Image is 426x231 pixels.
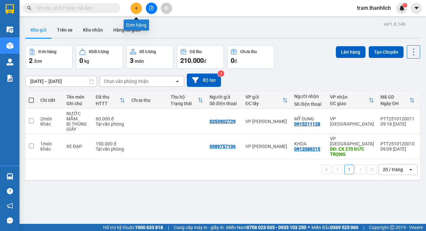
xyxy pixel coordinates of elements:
div: Đã thu [190,49,202,54]
div: 09:09 [DATE] [380,146,415,152]
button: Đơn hàng2đơn [25,45,73,69]
span: file-add [149,6,154,10]
button: plus [131,3,142,14]
div: 0353902729 [210,119,236,124]
div: Tên món [66,94,89,100]
span: 0 [79,57,83,64]
button: Kho nhận [78,22,108,38]
img: warehouse-icon [7,42,13,49]
span: aim [164,6,169,10]
div: 0912089215 [294,146,320,152]
div: Ghi chú [66,101,89,106]
span: notification [7,203,13,209]
div: ĐC lấy [245,101,282,106]
div: 0915211128 [294,121,320,127]
button: Bộ lọc [187,74,221,87]
span: 1 [404,3,406,7]
div: Chọn văn phòng nhận [104,78,149,85]
span: đ [204,59,206,64]
span: tram.thanhlich [352,4,396,12]
div: Người nhận [294,94,323,99]
div: MỸ DUNG [294,116,323,121]
div: Số lượng [139,49,156,54]
th: Toggle SortBy [377,92,418,109]
div: Người gửi [210,94,239,100]
button: Khối lượng0kg [76,45,123,69]
svg: open [175,79,180,84]
span: ⚪️ [308,226,310,229]
span: plus [134,6,139,10]
img: icon-new-feature [399,5,405,11]
div: Ngày ĐH [380,101,409,106]
div: Chưa thu [240,49,257,54]
div: DĐ: CX 270 ĐỨC TRỌNG [330,146,374,157]
div: VP [GEOGRAPHIC_DATA] [330,116,374,127]
div: Số điện thoại [294,102,323,107]
div: BỊ THÙNG GIẤY [66,121,89,132]
div: Chưa thu [131,98,164,103]
span: Hỗ trợ kỹ thuật: [103,224,163,231]
img: warehouse-icon [7,59,13,65]
input: Select a date range. [26,76,97,87]
span: message [7,217,13,224]
span: đ [234,59,237,64]
button: Số lượng3món [126,45,173,69]
div: Trạng thái [171,101,198,106]
svg: open [408,167,413,172]
th: Toggle SortBy [92,92,128,109]
div: XE ĐẠP [66,144,89,149]
div: Khác [40,146,60,152]
div: Mã GD [380,94,409,100]
span: copyright [390,225,394,230]
div: ĐC giao [330,101,369,106]
button: Đã thu210.000đ [177,45,224,69]
th: Toggle SortBy [327,92,377,109]
div: VP [PERSON_NAME] [245,119,288,124]
div: KHOA [294,141,323,146]
div: ver 1.8.146 [384,20,405,28]
span: caret-down [414,5,419,11]
div: 1 món [40,141,60,146]
th: Toggle SortBy [167,92,206,109]
div: 0989757106 [210,144,236,149]
div: Số điện thoại [210,101,239,106]
span: 3 [130,57,133,64]
span: question-circle [7,188,13,194]
button: Trên xe [52,22,78,38]
sup: 1 [403,3,407,7]
button: file-add [146,3,157,14]
input: Tìm tên, số ĐT hoặc mã đơn [36,5,113,12]
div: Chi tiết [40,98,60,103]
span: Miền Bắc [311,224,358,231]
span: | [363,224,364,231]
button: Kho gửi [25,22,52,38]
span: Miền Nam [226,224,306,231]
div: HTTT [96,101,120,106]
div: PTT2510120010 [380,141,415,146]
div: PTT2510120011 [380,116,415,121]
div: Đơn hàng [38,49,56,54]
button: Chưa thu0đ [227,45,274,69]
img: warehouse-icon [7,173,13,180]
div: 20 / trang [383,166,403,173]
strong: 0369 525 060 [330,225,358,230]
span: đơn [34,59,42,64]
div: NƯỚC MẮM [66,111,89,121]
div: Khối lượng [89,49,109,54]
button: 1 [344,165,354,174]
img: logo-vxr [6,4,14,14]
div: VP [PERSON_NAME] [245,144,288,149]
sup: 2 [218,70,224,77]
button: Tạo Chuyến [369,46,404,58]
span: | [168,224,169,231]
button: Hàng đã giao [108,22,146,38]
span: món [135,59,144,64]
span: 210.000 [180,57,204,64]
button: Lên hàng [336,46,365,58]
strong: 1900 633 818 [135,225,163,230]
div: 60.000 đ [96,116,125,121]
div: 09:18 [DATE] [380,121,415,127]
div: Tại văn phòng [96,121,125,127]
div: VP gửi [245,94,282,100]
div: Thu hộ [171,94,198,100]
